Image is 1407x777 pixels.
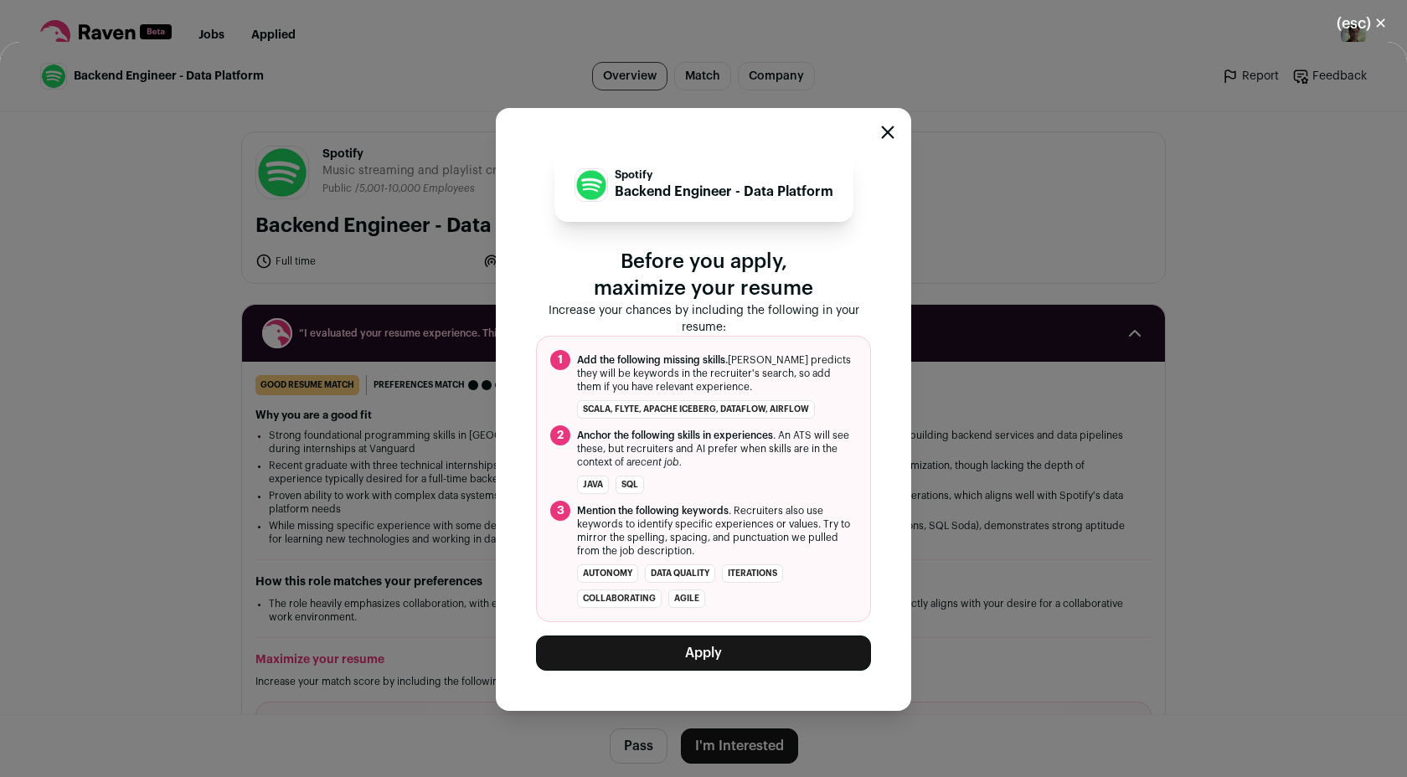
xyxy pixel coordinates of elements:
[645,564,715,583] li: data quality
[722,564,783,583] li: iterations
[616,476,644,494] li: SQL
[881,126,894,139] button: Close modal
[550,425,570,445] span: 2
[577,400,815,419] li: Scala, Flyte, Apache Iceberg, Dataflow, Airflow
[668,589,705,608] li: agile
[1317,5,1407,42] button: Close modal
[577,476,609,494] li: Java
[577,504,857,558] span: . Recruiters also use keywords to identify specific experiences or values. Try to mirror the spel...
[577,506,729,516] span: Mention the following keywords
[631,457,682,467] i: recent job.
[577,564,638,583] li: autonomy
[577,429,857,469] span: . An ATS will see these, but recruiters and AI prefer when skills are in the context of a
[577,353,857,394] span: [PERSON_NAME] predicts they will be keywords in the recruiter's search, so add them if you have r...
[577,355,728,365] span: Add the following missing skills.
[615,182,833,202] p: Backend Engineer - Data Platform
[536,635,871,671] button: Apply
[536,249,871,302] p: Before you apply, maximize your resume
[577,589,662,608] li: collaborating
[615,168,833,182] p: Spotify
[550,501,570,521] span: 3
[550,350,570,370] span: 1
[575,169,607,201] img: b78c2de9752f15bf56c3ed39184f9e9ce0a102ac14975354e7e77392e53e6fcf.jpg
[577,430,773,440] span: Anchor the following skills in experiences
[536,302,871,336] p: Increase your chances by including the following in your resume:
